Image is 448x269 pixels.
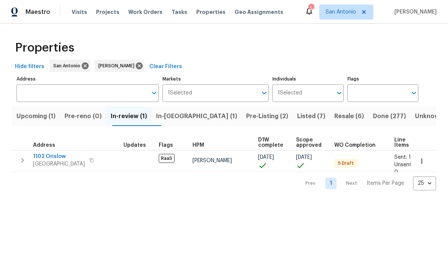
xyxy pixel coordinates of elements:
[26,8,50,16] span: Maestro
[72,8,87,16] span: Visits
[96,8,119,16] span: Projects
[15,44,74,52] span: Properties
[334,143,376,148] span: WO Completion
[409,88,419,98] button: Open
[17,77,159,81] label: Address
[128,8,162,16] span: Work Orders
[334,88,344,98] button: Open
[168,90,192,96] span: 1 Selected
[171,9,187,15] span: Tasks
[33,160,85,168] span: [GEOGRAPHIC_DATA]
[246,111,288,122] span: Pre-Listing (2)
[192,143,204,148] span: HPM
[65,111,102,122] span: Pre-reno (0)
[335,160,357,167] span: 5 Draft
[394,137,409,148] span: Line Items
[258,155,274,160] span: [DATE]
[159,154,174,163] span: RaaS
[259,88,269,98] button: Open
[53,62,83,70] span: San Antonio
[98,62,137,70] span: [PERSON_NAME]
[159,143,173,148] span: Flags
[33,153,85,160] span: 1102 Onslow
[149,62,182,71] span: Clear Filters
[50,60,90,72] div: San Antonio
[391,8,437,16] span: [PERSON_NAME]
[95,60,144,72] div: [PERSON_NAME]
[111,111,147,122] span: In-review (1)
[334,111,364,122] span: Resale (6)
[192,158,232,163] span: [PERSON_NAME]
[235,8,283,16] span: Geo Assignments
[33,143,55,148] span: Address
[296,137,322,148] span: Scope approved
[123,143,146,148] span: Updates
[347,77,418,81] label: Flags
[296,155,312,160] span: [DATE]
[12,60,47,74] button: Hide filters
[367,179,404,187] p: Items Per Page
[162,77,269,81] label: Markets
[258,137,283,148] span: D1W complete
[325,178,337,189] a: Goto page 1
[272,77,343,81] label: Individuals
[298,176,436,190] nav: Pagination Navigation
[413,173,436,193] div: 25
[278,90,302,96] span: 1 Selected
[326,8,356,16] span: San Antonio
[17,111,56,122] span: Upcoming (1)
[308,5,314,12] div: 5
[156,111,237,122] span: In-[GEOGRAPHIC_DATA] (1)
[15,62,44,71] span: Hide filters
[373,111,406,122] span: Done (277)
[149,88,159,98] button: Open
[146,60,185,74] button: Clear Filters
[297,111,325,122] span: Listed (7)
[394,162,413,175] span: Unsent: 0
[394,155,415,160] span: Sent: 10
[196,8,226,16] span: Properties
